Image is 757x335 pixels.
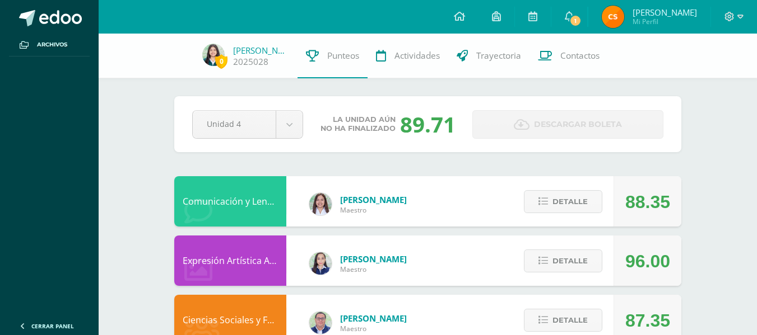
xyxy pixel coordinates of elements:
[633,7,697,18] span: [PERSON_NAME]
[321,115,396,133] span: La unidad aún no ha finalizado
[340,324,407,333] span: Maestro
[448,34,530,78] a: Trayectoria
[633,17,697,26] span: Mi Perfil
[174,176,286,227] div: Comunicación y Lenguaje, Inglés
[534,111,622,138] span: Descargar boleta
[476,50,521,62] span: Trayectoria
[193,111,303,138] a: Unidad 4
[560,50,600,62] span: Contactos
[31,322,74,330] span: Cerrar panel
[340,265,407,274] span: Maestro
[174,235,286,286] div: Expresión Artística ARTES PLÁSTICAS
[309,252,332,275] img: 360951c6672e02766e5b7d72674f168c.png
[524,309,602,332] button: Detalle
[207,111,262,137] span: Unidad 4
[368,34,448,78] a: Actividades
[340,253,407,265] span: [PERSON_NAME]
[9,34,90,56] a: Archivos
[309,193,332,215] img: acecb51a315cac2de2e3deefdb732c9f.png
[298,34,368,78] a: Punteos
[340,194,407,205] span: [PERSON_NAME]
[340,313,407,324] span: [PERSON_NAME]
[37,40,67,49] span: Archivos
[309,312,332,334] img: c1c1b07ef08c5b34f56a5eb7b3c08b85.png
[552,310,588,331] span: Detalle
[602,6,624,28] img: 236f60812479887bd343fffca26c79af.png
[530,34,608,78] a: Contactos
[215,54,227,68] span: 0
[233,56,268,68] a: 2025028
[400,110,456,139] div: 89.71
[625,177,670,227] div: 88.35
[233,45,289,56] a: [PERSON_NAME]
[394,50,440,62] span: Actividades
[340,205,407,215] span: Maestro
[625,236,670,286] div: 96.00
[569,15,582,27] span: 1
[552,191,588,212] span: Detalle
[524,249,602,272] button: Detalle
[524,190,602,213] button: Detalle
[552,251,588,271] span: Detalle
[327,50,359,62] span: Punteos
[202,44,225,66] img: d9abd7a04bca839026e8d591fa2944fe.png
